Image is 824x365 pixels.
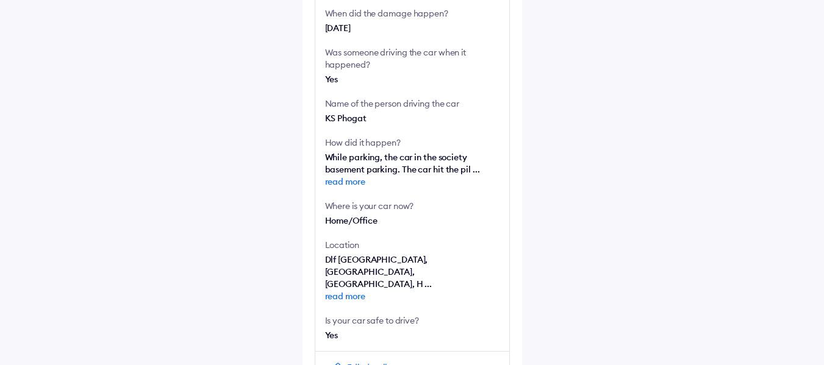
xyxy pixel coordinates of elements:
[325,175,500,188] span: read more
[325,136,500,149] div: How did it happen?
[325,97,500,110] div: Name of the person driving the car
[325,73,500,85] div: Yes
[325,22,500,34] div: [DATE]
[325,329,500,341] div: Yes
[325,152,500,188] span: While parking, the car in the society basement parking. The car hit the pil ...
[325,46,500,71] div: Was someone driving the car when it happened?
[325,214,500,227] div: Home/Office
[325,7,500,19] div: When did the damage happen?
[325,239,500,251] div: Location
[325,200,500,212] div: Where is your car now?
[325,290,500,302] span: read more
[325,112,500,124] div: KS Phogat
[325,254,500,302] span: Dlf [GEOGRAPHIC_DATA], [GEOGRAPHIC_DATA], [GEOGRAPHIC_DATA], H ...
[325,314,500,327] div: Is your car safe to drive?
